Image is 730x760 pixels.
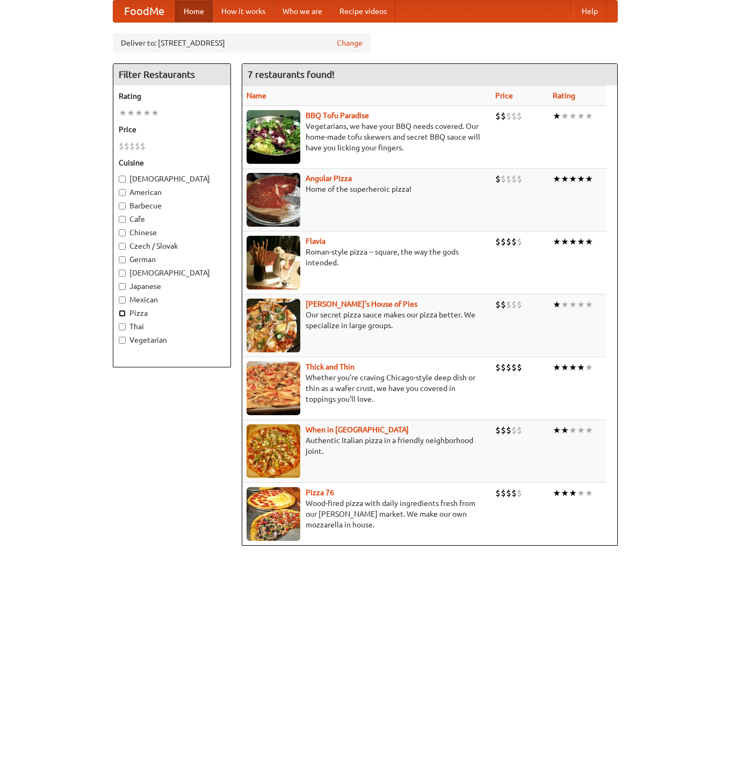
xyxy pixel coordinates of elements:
[495,110,501,122] li: $
[561,424,569,436] li: ★
[306,488,334,497] a: Pizza 76
[175,1,213,22] a: Home
[143,107,151,119] li: ★
[113,64,230,85] h4: Filter Restaurants
[561,110,569,122] li: ★
[247,247,487,268] p: Roman-style pizza -- square, the way the gods intended.
[577,361,585,373] li: ★
[247,424,300,478] img: wheninrome.jpg
[113,1,175,22] a: FoodMe
[247,236,300,289] img: flavia.jpg
[306,111,369,120] a: BBQ Tofu Paradise
[553,299,561,310] li: ★
[585,110,593,122] li: ★
[113,33,371,53] div: Deliver to: [STREET_ADDRESS]
[573,1,606,22] a: Help
[306,363,355,371] a: Thick and Thin
[119,243,126,250] input: Czech / Slovak
[506,487,511,499] li: $
[119,337,126,344] input: Vegetarian
[119,323,126,330] input: Thai
[577,487,585,499] li: ★
[495,424,501,436] li: $
[306,425,409,434] b: When in [GEOGRAPHIC_DATA]
[247,372,487,404] p: Whether you're craving Chicago-style deep dish or thin as a wafer crust, we have you covered in t...
[119,294,225,305] label: Mexican
[569,299,577,310] li: ★
[501,487,506,499] li: $
[337,38,363,48] a: Change
[140,140,146,152] li: $
[517,173,522,185] li: $
[553,91,575,100] a: Rating
[306,300,417,308] a: [PERSON_NAME]'s House of Pies
[274,1,331,22] a: Who we are
[119,189,126,196] input: American
[506,424,511,436] li: $
[511,361,517,373] li: $
[569,236,577,248] li: ★
[119,124,225,135] h5: Price
[577,424,585,436] li: ★
[585,236,593,248] li: ★
[127,107,135,119] li: ★
[247,361,300,415] img: thick.jpg
[306,174,352,183] a: Angular Pizza
[129,140,135,152] li: $
[569,361,577,373] li: ★
[585,173,593,185] li: ★
[577,173,585,185] li: ★
[511,299,517,310] li: $
[506,236,511,248] li: $
[247,299,300,352] img: luigis.jpg
[553,236,561,248] li: ★
[569,424,577,436] li: ★
[517,361,522,373] li: $
[119,310,126,317] input: Pizza
[247,435,487,457] p: Authentic Italian pizza in a friendly neighborhood joint.
[517,424,522,436] li: $
[247,110,300,164] img: tofuparadise.jpg
[247,309,487,331] p: Our secret pizza sauce makes our pizza better. We specialize in large groups.
[306,237,326,245] a: Flavia
[213,1,274,22] a: How it works
[553,361,561,373] li: ★
[561,299,569,310] li: ★
[577,110,585,122] li: ★
[119,173,225,184] label: [DEMOGRAPHIC_DATA]
[119,267,225,278] label: [DEMOGRAPHIC_DATA]
[511,236,517,248] li: $
[553,487,561,499] li: ★
[495,236,501,248] li: $
[517,487,522,499] li: $
[119,270,126,277] input: [DEMOGRAPHIC_DATA]
[119,140,124,152] li: $
[495,91,513,100] a: Price
[569,173,577,185] li: ★
[247,91,266,100] a: Name
[119,107,127,119] li: ★
[517,110,522,122] li: $
[135,140,140,152] li: $
[501,299,506,310] li: $
[135,107,143,119] li: ★
[119,321,225,332] label: Thai
[569,487,577,499] li: ★
[511,424,517,436] li: $
[119,187,225,198] label: American
[247,173,300,227] img: angular.jpg
[119,283,126,290] input: Japanese
[506,299,511,310] li: $
[553,173,561,185] li: ★
[119,281,225,292] label: Japanese
[119,91,225,102] h5: Rating
[561,173,569,185] li: ★
[119,335,225,345] label: Vegetarian
[247,121,487,153] p: Vegetarians, we have your BBQ needs covered. Our home-made tofu skewers and secret BBQ sauce will...
[495,173,501,185] li: $
[119,216,126,223] input: Cafe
